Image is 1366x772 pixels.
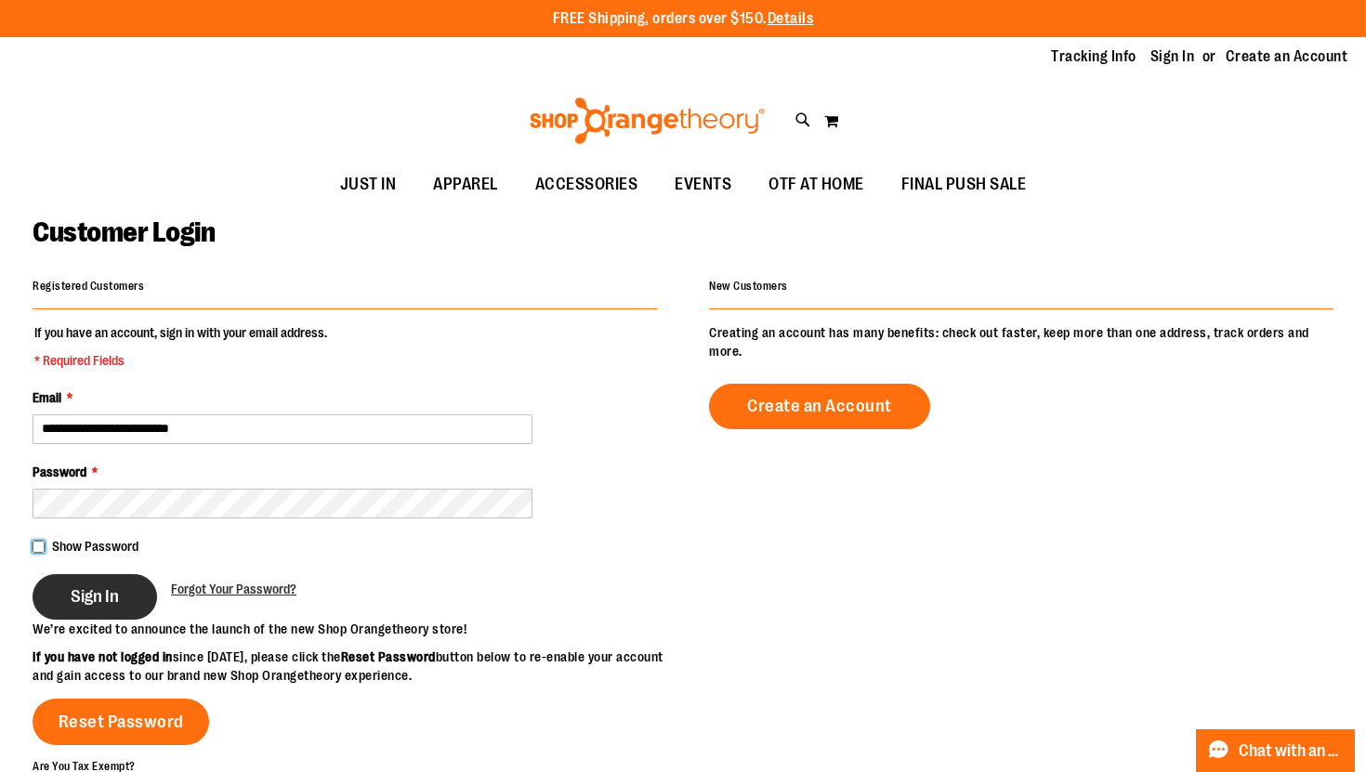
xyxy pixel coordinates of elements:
strong: Are You Tax Exempt? [33,759,136,772]
a: JUST IN [322,164,415,206]
a: Tracking Info [1051,46,1136,67]
span: FINAL PUSH SALE [901,164,1027,205]
span: Password [33,465,86,479]
span: Chat with an Expert [1239,742,1344,760]
img: Shop Orangetheory [527,98,768,144]
span: OTF AT HOME [768,164,864,205]
a: APPAREL [414,164,517,206]
span: * Required Fields [34,351,327,370]
a: Details [768,10,814,27]
span: Reset Password [59,712,184,732]
a: Create an Account [1226,46,1348,67]
a: Forgot Your Password? [171,580,296,598]
span: JUST IN [340,164,397,205]
legend: If you have an account, sign in with your email address. [33,323,329,370]
strong: Registered Customers [33,280,144,293]
strong: Reset Password [341,649,436,664]
span: ACCESSORIES [535,164,638,205]
span: Email [33,390,61,405]
p: Creating an account has many benefits: check out faster, keep more than one address, track orders... [709,323,1333,360]
a: OTF AT HOME [750,164,883,206]
span: Sign In [71,586,119,607]
strong: If you have not logged in [33,649,173,664]
strong: New Customers [709,280,788,293]
span: Create an Account [747,396,892,416]
span: Show Password [52,539,138,554]
p: FREE Shipping, orders over $150. [553,8,814,30]
a: Reset Password [33,699,209,745]
a: EVENTS [656,164,750,206]
button: Sign In [33,574,157,620]
span: Customer Login [33,216,215,248]
a: ACCESSORIES [517,164,657,206]
p: since [DATE], please click the button below to re-enable your account and gain access to our bran... [33,648,683,685]
a: Create an Account [709,384,930,429]
span: Forgot Your Password? [171,582,296,596]
span: APPAREL [433,164,498,205]
span: EVENTS [675,164,731,205]
p: We’re excited to announce the launch of the new Shop Orangetheory store! [33,620,683,638]
a: Sign In [1150,46,1195,67]
button: Chat with an Expert [1196,729,1356,772]
a: FINAL PUSH SALE [883,164,1045,206]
